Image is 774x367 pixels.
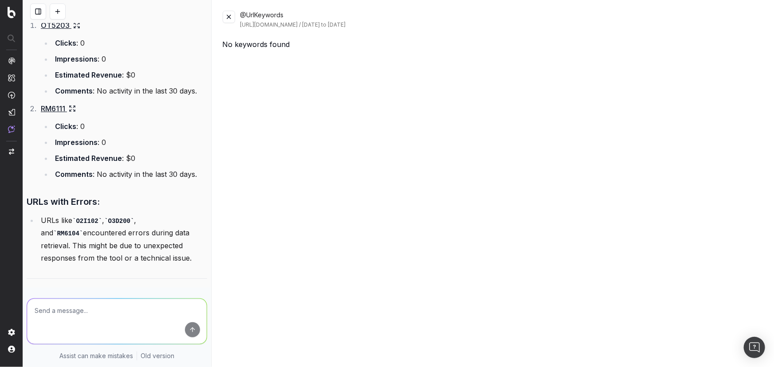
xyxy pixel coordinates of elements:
li: : $0 [52,69,207,81]
li: : 0 [52,120,207,133]
strong: Comments [55,86,93,95]
li: URLs like , , and encountered errors during data retrieval. This might be due to unexpected respo... [38,214,207,264]
strong: Impressions [55,138,98,147]
li: : $0 [52,152,207,164]
img: Assist [8,125,15,133]
div: No keywords found [223,39,764,50]
div: [URL][DOMAIN_NAME] / [DATE] to [DATE] [240,21,764,28]
strong: Estimated Revenue [55,70,122,79]
img: Activation [8,91,15,99]
code: O3D200 [104,218,134,225]
a: OT5203 [41,19,80,31]
a: RM6111 [41,102,76,115]
strong: Clicks [55,39,76,47]
img: Botify logo [8,7,16,18]
a: Old version [141,351,174,360]
strong: Comments [55,170,93,179]
div: @UrlKeywords [240,11,764,28]
img: Switch project [9,148,14,155]
h3: URLs with Errors: [27,195,207,209]
p: Assist can make mistakes [59,351,133,360]
li: : 0 [52,136,207,148]
img: Setting [8,329,15,336]
li: : 0 [52,53,207,65]
strong: Estimated Revenue [55,154,122,163]
div: Open Intercom Messenger [744,337,765,358]
strong: Clicks [55,122,76,131]
img: My account [8,346,15,353]
strong: Impressions [55,55,98,63]
li: : No activity in the last 30 days. [52,85,207,97]
li: : 0 [52,37,207,49]
img: Intelligence [8,74,15,82]
li: : No activity in the last 30 days. [52,168,207,180]
img: Analytics [8,57,15,64]
img: Studio [8,109,15,116]
code: O2I102 [72,218,102,225]
code: RM6104 [53,230,83,237]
